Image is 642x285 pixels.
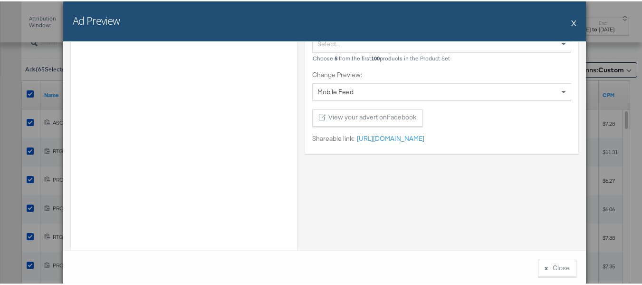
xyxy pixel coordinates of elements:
[313,34,571,50] div: Select...
[538,258,576,275] button: xClose
[312,133,355,142] label: Shareable link:
[73,12,120,26] h2: Ad Preview
[312,108,423,125] button: View your advert onFacebook
[312,69,571,78] label: Change Preview:
[355,133,424,142] a: [URL][DOMAIN_NAME]
[571,12,576,31] button: X
[312,54,571,60] div: Choose from the first products in the Product Set
[317,86,354,95] span: Mobile Feed
[545,262,548,271] div: x
[371,53,380,60] b: 100
[335,53,337,60] b: 5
